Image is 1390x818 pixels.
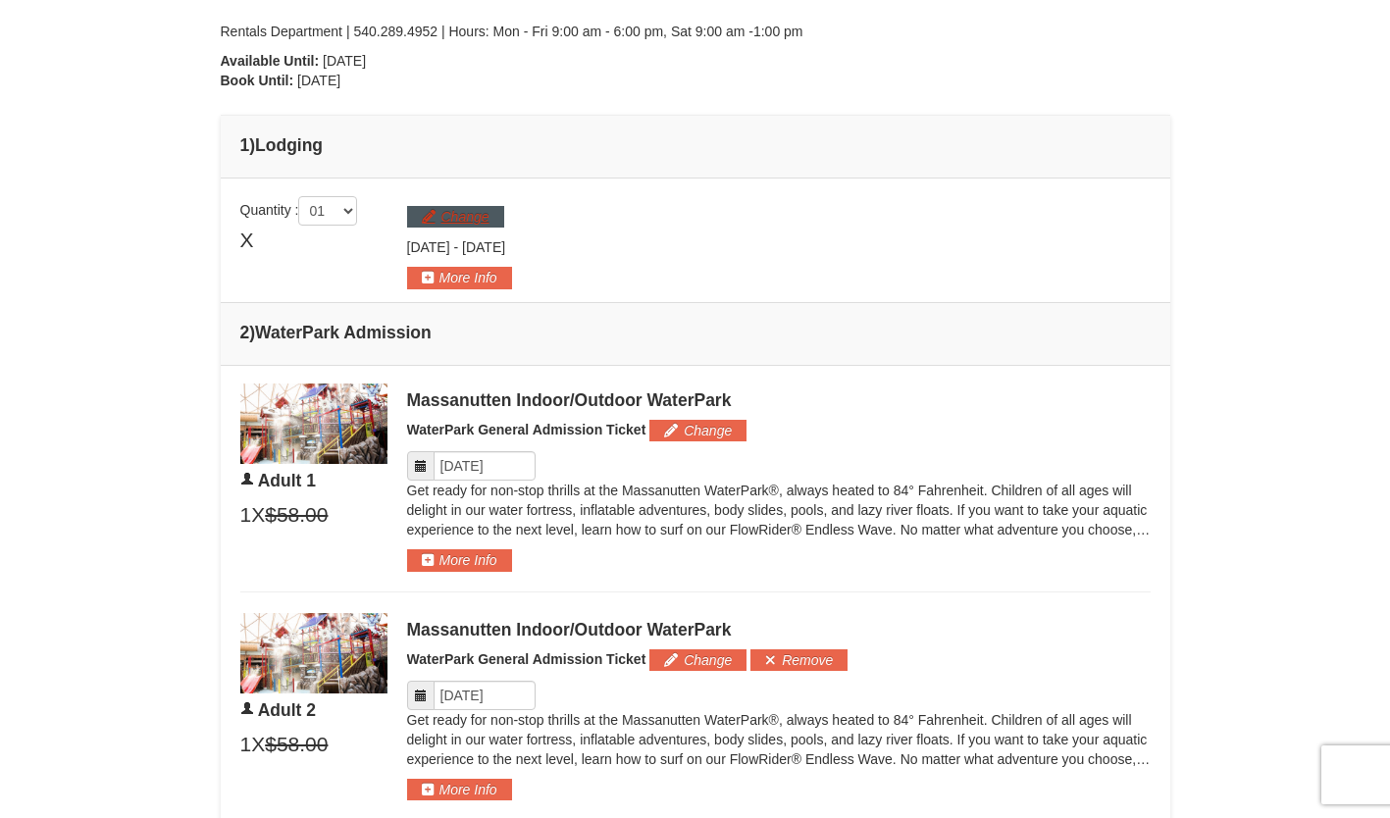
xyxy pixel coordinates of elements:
[240,323,1151,342] h4: 2 WaterPark Admission
[407,620,1151,639] div: Massanutten Indoor/Outdoor WaterPark
[453,239,458,255] span: -
[240,613,387,693] img: 6619917-1403-22d2226d.jpg
[258,471,316,490] span: Adult 1
[407,239,450,255] span: [DATE]
[407,651,646,667] span: WaterPark General Admission Ticket
[265,500,328,530] span: $58.00
[251,500,265,530] span: X
[240,383,387,464] img: 6619917-1403-22d2226d.jpg
[750,649,848,671] button: Remove
[265,730,328,759] span: $58.00
[258,700,316,720] span: Adult 2
[240,226,254,255] span: X
[251,730,265,759] span: X
[240,730,252,759] span: 1
[462,239,505,255] span: [DATE]
[407,481,1151,539] p: Get ready for non-stop thrills at the Massanutten WaterPark®, always heated to 84° Fahrenheit. Ch...
[407,422,646,437] span: WaterPark General Admission Ticket
[240,202,358,218] span: Quantity :
[407,267,512,288] button: More Info
[221,53,320,69] strong: Available Until:
[249,323,255,342] span: )
[407,779,512,800] button: More Info
[649,420,746,441] button: Change
[649,649,746,671] button: Change
[240,135,1151,155] h4: 1 Lodging
[249,135,255,155] span: )
[407,206,504,228] button: Change
[297,73,340,88] span: [DATE]
[407,549,512,571] button: More Info
[407,710,1151,769] p: Get ready for non-stop thrills at the Massanutten WaterPark®, always heated to 84° Fahrenheit. Ch...
[240,500,252,530] span: 1
[407,390,1151,410] div: Massanutten Indoor/Outdoor WaterPark
[323,53,366,69] span: [DATE]
[221,73,294,88] strong: Book Until:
